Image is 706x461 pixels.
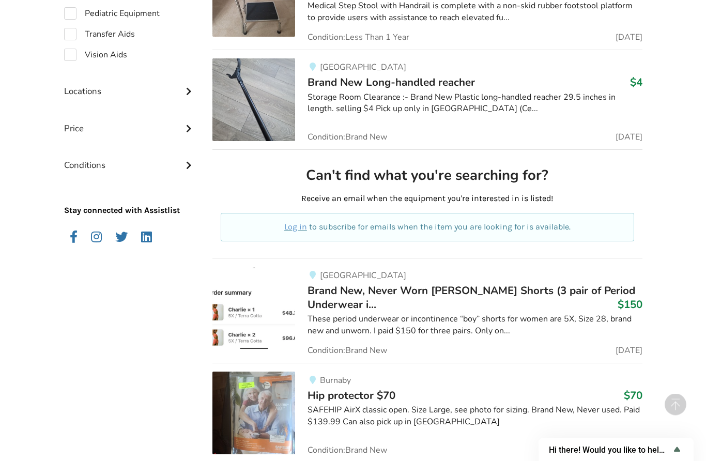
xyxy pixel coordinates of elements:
[549,443,683,456] button: Show survey - Hi there! Would you like to help us improve AssistList?
[308,447,387,455] span: Condition: Brand New
[616,34,642,42] span: [DATE]
[320,375,351,387] span: Burnaby
[616,133,642,142] span: [DATE]
[64,103,196,140] div: Price
[308,1,642,24] div: Medical Step Stool with Handrail is complete with a non-skid rubber footstool platform to provide...
[630,76,642,89] h3: $4
[212,59,295,142] img: daily living aids-brand new long-handled reacher
[320,62,406,73] span: [GEOGRAPHIC_DATA]
[308,75,475,90] span: Brand New Long-handled reacher
[618,298,642,312] h3: $150
[308,284,635,312] span: Brand New, Never Worn [PERSON_NAME] Shorts (3 pair of Period Underwear i...
[308,347,387,355] span: Condition: Brand New
[616,347,642,355] span: [DATE]
[64,49,127,62] label: Vision Aids
[308,133,387,142] span: Condition: Brand New
[64,140,196,176] div: Conditions
[64,66,196,102] div: Locations
[221,167,634,185] h2: Can't find what you're searching for?
[212,267,295,350] img: daily living aids-brand new, never worn charlie boy shorts (3 pair of period underwear in 5x)
[212,258,642,363] a: daily living aids-brand new, never worn charlie boy shorts (3 pair of period underwear in 5x)[GEO...
[212,372,295,455] img: daily living aids-hip protector $70
[320,270,406,282] span: [GEOGRAPHIC_DATA]
[308,34,409,42] span: Condition: Less Than 1 Year
[233,222,621,234] p: to subscribe for emails when the item you are looking for is available.
[284,222,307,232] a: Log in
[221,193,634,205] p: Receive an email when the equipment you're interested in is listed!
[64,176,196,217] p: Stay connected with Assistlist
[212,50,642,150] a: daily living aids-brand new long-handled reacher[GEOGRAPHIC_DATA]Brand New Long-handled reacher$4...
[624,389,642,403] h3: $70
[64,28,135,41] label: Transfer Aids
[308,92,642,116] div: Storage Room Clearance :- Brand New Plastic long-handled reacher 29.5 inches in length. selling $...
[308,389,395,403] span: Hip protector $70
[308,405,642,428] div: SAFEHIP AirX classic open. Size Large, see photo for sizing. Brand New, Never used. Paid $139.99 ...
[64,8,160,20] label: Pediatric Equipment
[308,314,642,337] div: These period underwear or incontinence “boy” shorts for women are 5X, Size 28, brand new and unwo...
[549,445,671,455] span: Hi there! Would you like to help us improve AssistList?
